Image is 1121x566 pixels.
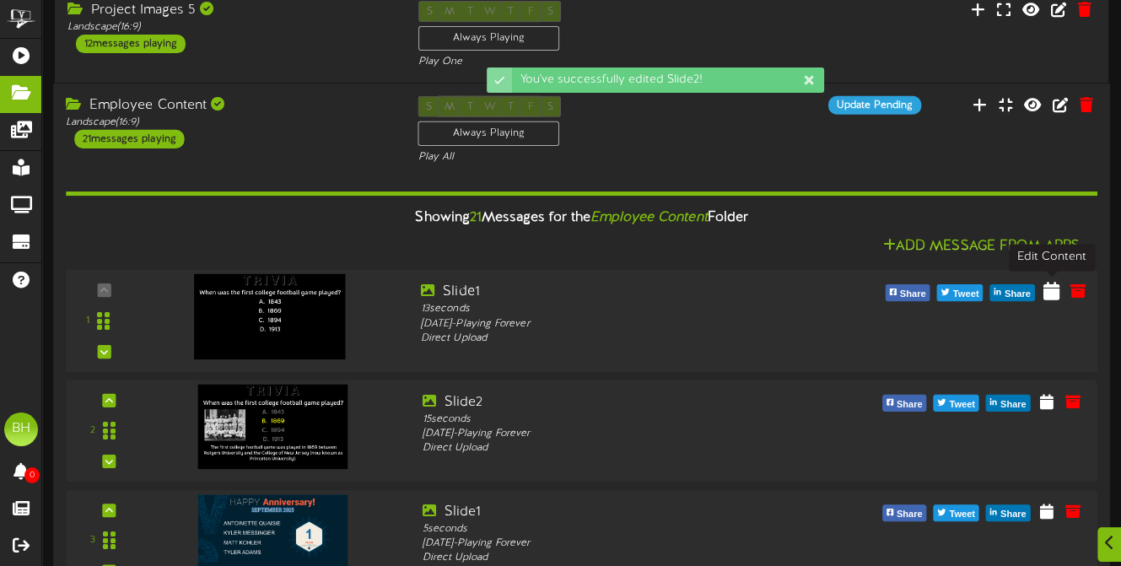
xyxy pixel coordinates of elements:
button: Share [986,504,1031,521]
button: Share [882,504,927,521]
div: Always Playing [418,121,560,145]
span: Tweet [946,395,978,413]
div: Slide2 [423,392,827,412]
button: Share [986,394,1031,411]
div: Showing Messages for the Folder [53,200,1110,236]
span: 0 [24,467,40,483]
button: Tweet [937,284,984,301]
div: Update Pending [828,95,921,114]
button: Share [885,284,930,301]
span: Share [997,395,1030,413]
div: BH [4,412,38,446]
button: Add Message From Apps [878,236,1085,257]
button: Tweet [934,394,979,411]
div: [DATE] - Playing Forever [423,536,827,551]
span: Share [1001,285,1034,304]
span: Share [893,395,926,413]
div: 15 seconds [423,412,827,426]
span: Tweet [946,505,978,524]
img: 2e7c56aa-70e4-4481-aed2-cf0866a0f567.png [194,273,346,358]
div: Slide1 [423,503,827,522]
div: Direct Upload [421,331,829,345]
div: Dismiss this notification [802,72,816,89]
button: Share [882,394,927,411]
span: Share [997,505,1030,524]
img: 08a0cdfd-fcd2-4add-8611-b085da44e594.png [197,384,348,468]
div: Direct Upload [423,440,827,455]
div: Landscape ( 16:9 ) [67,20,393,35]
button: Tweet [934,504,979,521]
div: Landscape ( 16:9 ) [66,115,392,129]
div: You've successfully edited Slide2! [512,67,824,93]
div: Direct Upload [423,551,827,565]
div: [DATE] - Playing Forever [423,426,827,440]
span: Share [896,285,929,304]
div: Employee Content [66,95,392,115]
div: 12 messages playing [76,35,186,53]
div: 5 seconds [423,521,827,536]
div: 13 seconds [421,301,829,315]
div: Slide1 [421,282,829,301]
div: 21 messages playing [74,129,184,148]
i: Employee Content [590,210,707,225]
span: Share [893,505,926,524]
div: Project Images 5 [67,1,393,20]
div: [DATE] - Playing Forever [421,316,829,331]
button: Share [990,284,1035,301]
div: Play All [418,149,745,164]
span: Tweet [950,285,983,304]
span: 21 [470,210,482,225]
div: Play One [418,55,744,69]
